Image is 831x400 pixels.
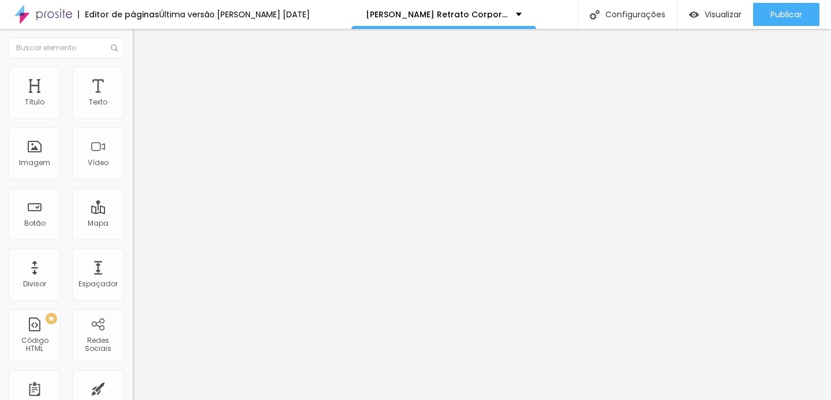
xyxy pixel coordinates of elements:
p: [PERSON_NAME] Retrato Corporativo - Resende - RJ [366,10,507,18]
div: Espaçador [78,280,118,288]
div: Redes Sociais [75,337,121,353]
span: Visualizar [705,10,742,19]
img: Icone [111,44,118,51]
div: Texto [89,98,107,106]
div: Mapa [88,219,108,227]
div: Código HTML [12,337,57,353]
button: Publicar [753,3,819,26]
div: Título [25,98,44,106]
div: Última versão [PERSON_NAME] [DATE] [159,10,310,18]
div: Botão [24,219,46,227]
img: Icone [590,10,600,20]
div: Editor de páginas [78,10,159,18]
button: Visualizar [677,3,753,26]
div: Divisor [23,280,46,288]
div: Vídeo [88,159,108,167]
div: Imagem [19,159,50,167]
input: Buscar elemento [9,38,124,58]
span: Publicar [770,10,802,19]
img: view-1.svg [689,10,699,20]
